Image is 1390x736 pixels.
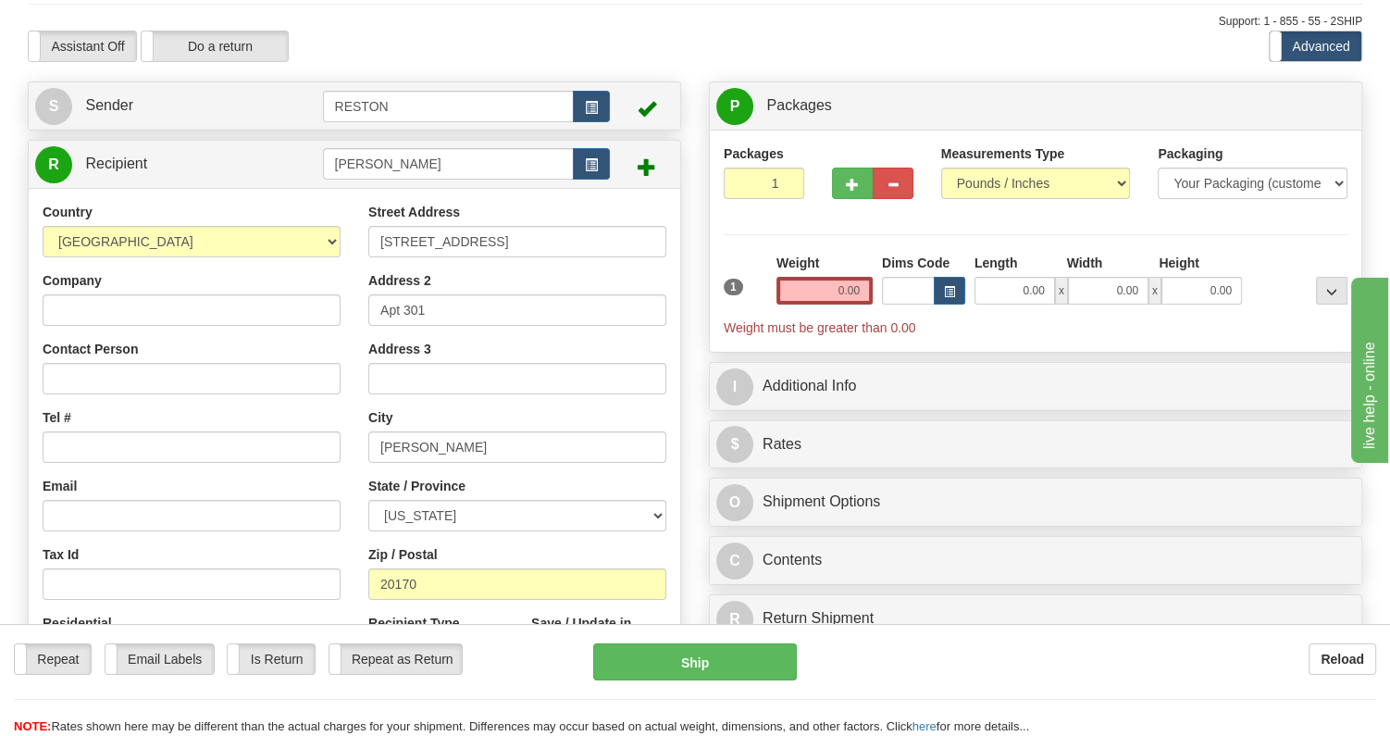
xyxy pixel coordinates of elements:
[368,271,431,290] label: Address 2
[1309,643,1376,675] button: Reload
[43,477,77,495] label: Email
[14,11,171,33] div: live help - online
[716,543,753,580] span: C
[941,144,1065,163] label: Measurements Type
[29,31,136,61] label: Assistant Off
[716,600,1355,638] a: RReturn Shipment
[43,340,138,358] label: Contact Person
[35,146,72,183] span: R
[716,368,753,405] span: I
[14,719,51,733] span: NOTE:
[368,226,666,257] input: Enter a location
[776,254,819,272] label: Weight
[43,545,79,564] label: Tax Id
[716,484,753,521] span: O
[974,254,1018,272] label: Length
[142,31,288,61] label: Do a return
[716,426,1355,464] a: $Rates
[724,320,916,335] span: Weight must be greater than 0.00
[1347,273,1388,462] iframe: chat widget
[1055,277,1068,305] span: x
[593,643,797,680] button: Ship
[43,203,93,221] label: Country
[35,88,72,125] span: S
[329,644,462,674] label: Repeat as Return
[716,483,1355,521] a: OShipment Options
[724,144,784,163] label: Packages
[531,614,666,651] label: Save / Update in Address Book
[368,203,460,221] label: Street Address
[85,156,147,171] span: Recipient
[323,148,575,180] input: Recipient Id
[368,408,392,427] label: City
[28,14,1362,30] div: Support: 1 - 855 - 55 - 2SHIP
[368,614,460,632] label: Recipient Type
[105,644,214,674] label: Email Labels
[323,91,575,122] input: Sender Id
[1316,277,1347,305] div: ...
[716,368,1355,405] a: IAdditional Info
[1270,31,1361,61] label: Advanced
[368,340,431,358] label: Address 3
[15,644,91,674] label: Repeat
[716,542,1355,580] a: CContents
[716,601,753,638] span: R
[1321,652,1364,667] b: Reload
[766,97,831,113] span: Packages
[1158,144,1222,163] label: Packaging
[716,88,753,125] span: P
[85,97,133,113] span: Sender
[43,614,112,632] label: Residential
[912,719,937,733] a: here
[35,145,291,183] a: R Recipient
[43,408,71,427] label: Tel #
[1148,277,1161,305] span: x
[1067,254,1103,272] label: Width
[35,87,323,125] a: S Sender
[368,545,438,564] label: Zip / Postal
[716,426,753,463] span: $
[43,271,102,290] label: Company
[228,644,314,674] label: Is Return
[882,254,949,272] label: Dims Code
[716,87,1355,125] a: P Packages
[1159,254,1199,272] label: Height
[724,279,743,295] span: 1
[368,477,465,495] label: State / Province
